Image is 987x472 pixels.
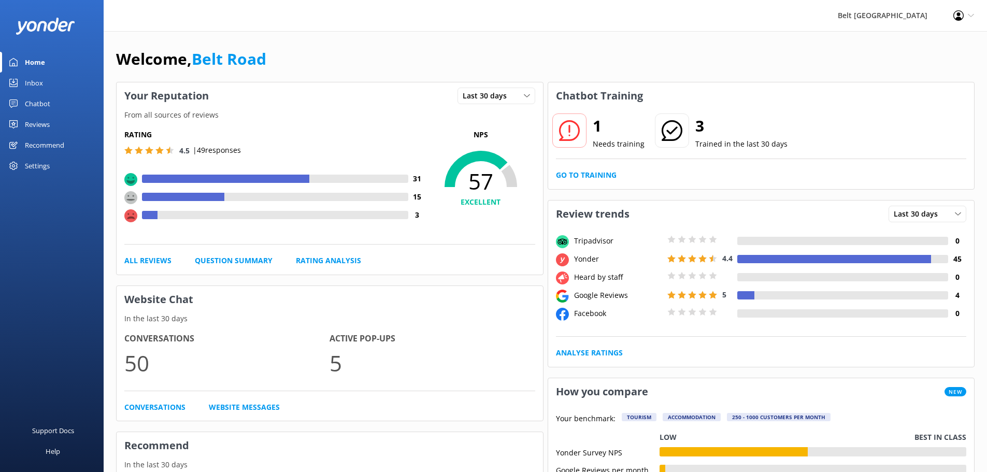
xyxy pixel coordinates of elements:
div: 250 - 1000 customers per month [727,413,831,421]
p: 5 [330,346,535,380]
a: All Reviews [124,255,171,266]
h3: Review trends [548,201,637,227]
span: 57 [426,168,535,194]
h4: 0 [948,235,966,247]
h4: 31 [408,173,426,184]
h2: 3 [695,113,788,138]
span: 4.5 [179,146,190,155]
a: Rating Analysis [296,255,361,266]
p: Needs training [593,138,645,150]
div: Recommend [25,135,64,155]
div: Reviews [25,114,50,135]
span: Last 30 days [894,208,944,220]
div: Google Reviews [571,290,665,301]
h4: 45 [948,253,966,265]
h4: Conversations [124,332,330,346]
p: 50 [124,346,330,380]
a: Question Summary [195,255,273,266]
a: Belt Road [192,48,266,69]
div: Yonder [571,253,665,265]
h5: Rating [124,129,426,140]
h4: 0 [948,271,966,283]
h4: EXCELLENT [426,196,535,208]
p: Your benchmark: [556,413,616,425]
h4: 3 [408,209,426,221]
div: Facebook [571,308,665,319]
h2: 1 [593,113,645,138]
span: 5 [722,290,726,299]
h3: Chatbot Training [548,82,651,109]
div: Inbox [25,73,43,93]
a: Website Messages [209,402,280,413]
h3: Recommend [117,432,543,459]
a: Conversations [124,402,185,413]
p: | 49 responses [193,145,241,156]
div: Accommodation [663,413,721,421]
h4: 15 [408,191,426,203]
p: Low [660,432,677,443]
div: Help [46,441,60,462]
p: Best in class [914,432,966,443]
h3: How you compare [548,378,656,405]
div: Chatbot [25,93,50,114]
h4: 4 [948,290,966,301]
h3: Website Chat [117,286,543,313]
div: Support Docs [32,420,74,441]
h1: Welcome, [116,47,266,71]
p: NPS [426,129,535,140]
p: In the last 30 days [117,459,543,470]
div: Heard by staff [571,271,665,283]
span: New [945,387,966,396]
h3: Your Reputation [117,82,217,109]
p: Trained in the last 30 days [695,138,788,150]
div: Tourism [622,413,656,421]
span: 4.4 [722,253,733,263]
div: Settings [25,155,50,176]
div: Home [25,52,45,73]
p: In the last 30 days [117,313,543,324]
span: Last 30 days [463,90,513,102]
div: Tripadvisor [571,235,665,247]
a: Analyse Ratings [556,347,623,359]
h4: 0 [948,308,966,319]
p: From all sources of reviews [117,109,543,121]
a: Go to Training [556,169,617,181]
h4: Active Pop-ups [330,332,535,346]
img: yonder-white-logo.png [16,18,75,35]
div: Yonder Survey NPS [556,447,660,456]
